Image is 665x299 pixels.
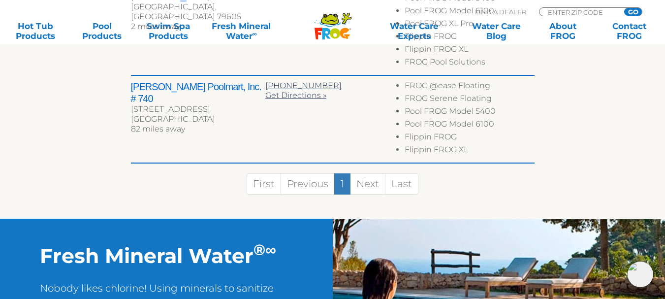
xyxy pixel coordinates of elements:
span: 82 miles away [131,124,185,133]
h2: Fresh Mineral Water [40,243,292,268]
div: [GEOGRAPHIC_DATA], [GEOGRAPHIC_DATA] 79605 [131,2,265,22]
a: [PHONE_NUMBER] [265,81,342,90]
a: PoolProducts [76,21,128,41]
li: Pool FROG Model 6100 [405,119,534,132]
li: Flippin FROG XL [405,44,534,57]
span: 2 miles away [131,22,180,31]
div: [GEOGRAPHIC_DATA] [131,114,265,124]
a: Hot TubProducts [10,21,62,41]
li: Flippin FROG [405,132,534,145]
a: ContactFROG [603,21,655,41]
li: Pool FROG Model 5400 [405,106,534,119]
input: GO [624,8,642,16]
a: Get Directions » [265,91,326,100]
a: Previous [281,173,335,195]
li: Flippin FROG XL [405,145,534,158]
li: Flippin FROG [405,32,534,44]
li: Pool FROG Model 6100 [405,6,534,19]
img: openIcon [628,262,653,287]
input: Zip Code Form [547,8,613,16]
li: FROG Serene Floating [405,94,534,106]
li: FROG @ease Floating [405,81,534,94]
a: 1 [334,173,350,195]
sup: ∞ [265,240,276,259]
a: Last [385,173,418,195]
div: [STREET_ADDRESS] [131,104,265,114]
li: Pool FROG XL Pro [405,19,534,32]
a: AboutFROG [537,21,589,41]
sup: ® [253,240,265,259]
li: FROG Pool Solutions [405,57,534,70]
h2: [PERSON_NAME] Poolmart, Inc. # 740 [131,81,265,104]
a: Next [350,173,385,195]
a: First [247,173,281,195]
